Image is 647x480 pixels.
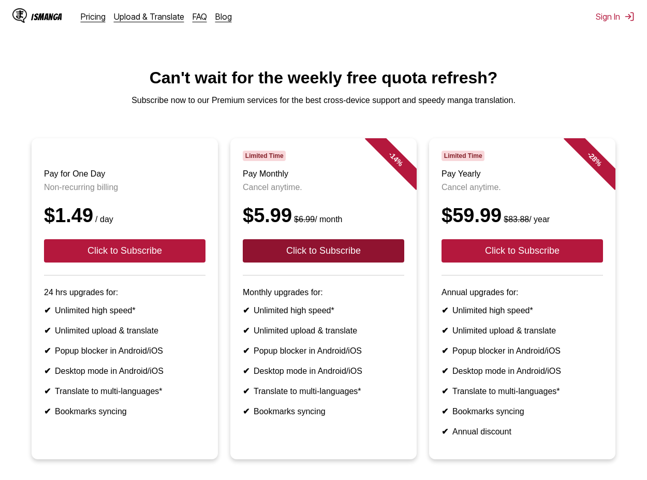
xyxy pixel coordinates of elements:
p: Cancel anytime. [243,183,404,192]
div: IsManga [31,12,62,22]
small: / day [93,215,113,224]
b: ✔ [243,367,249,375]
li: Unlimited upload & translate [243,326,404,336]
div: $1.49 [44,205,205,227]
small: / month [292,215,342,224]
li: Bookmarks syncing [44,406,205,416]
b: ✔ [243,306,249,315]
li: Desktop mode in Android/iOS [243,366,404,376]
b: ✔ [44,367,51,375]
s: $83.88 [504,215,529,224]
b: ✔ [243,407,249,416]
li: Popup blocker in Android/iOS [44,346,205,356]
b: ✔ [442,407,448,416]
li: Unlimited upload & translate [442,326,603,336]
img: IsManga Logo [12,8,27,23]
a: Upload & Translate [114,11,184,22]
a: IsManga LogoIsManga [12,8,81,25]
div: $59.99 [442,205,603,227]
li: Translate to multi-languages* [243,386,404,396]
li: Unlimited high speed* [44,306,205,315]
li: Popup blocker in Android/iOS [442,346,603,356]
div: - 14 % [365,128,427,190]
li: Unlimited upload & translate [44,326,205,336]
b: ✔ [44,326,51,335]
button: Click to Subscribe [44,239,205,263]
h1: Can't wait for the weekly free quota refresh? [8,68,639,88]
div: $5.99 [243,205,404,227]
b: ✔ [243,346,249,355]
p: Monthly upgrades for: [243,288,404,297]
button: Sign In [596,11,635,22]
b: ✔ [442,427,448,436]
s: $6.99 [294,215,315,224]
li: Translate to multi-languages* [44,386,205,396]
span: Limited Time [442,151,484,161]
li: Annual discount [442,427,603,437]
li: Desktop mode in Android/iOS [442,366,603,376]
h3: Pay Yearly [442,169,603,179]
li: Desktop mode in Android/iOS [44,366,205,376]
b: ✔ [442,387,448,396]
a: FAQ [193,11,207,22]
li: Translate to multi-languages* [442,386,603,396]
p: Non-recurring billing [44,183,205,192]
li: Bookmarks syncing [442,406,603,416]
small: / year [502,215,550,224]
h3: Pay for One Day [44,169,205,179]
button: Click to Subscribe [442,239,603,263]
b: ✔ [44,387,51,396]
img: Sign out [624,11,635,22]
b: ✔ [442,326,448,335]
button: Click to Subscribe [243,239,404,263]
p: Cancel anytime. [442,183,603,192]
b: ✔ [243,326,249,335]
b: ✔ [442,367,448,375]
p: Annual upgrades for: [442,288,603,297]
b: ✔ [44,306,51,315]
p: Subscribe now to our Premium services for the best cross-device support and speedy manga translat... [8,96,639,105]
a: Pricing [81,11,106,22]
h3: Pay Monthly [243,169,404,179]
div: - 28 % [564,128,626,190]
b: ✔ [442,306,448,315]
b: ✔ [442,346,448,355]
li: Bookmarks syncing [243,406,404,416]
span: Limited Time [243,151,286,161]
a: Blog [215,11,232,22]
li: Unlimited high speed* [442,306,603,315]
li: Unlimited high speed* [243,306,404,315]
b: ✔ [44,346,51,355]
p: 24 hrs upgrades for: [44,288,205,297]
b: ✔ [243,387,249,396]
b: ✔ [44,407,51,416]
li: Popup blocker in Android/iOS [243,346,404,356]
